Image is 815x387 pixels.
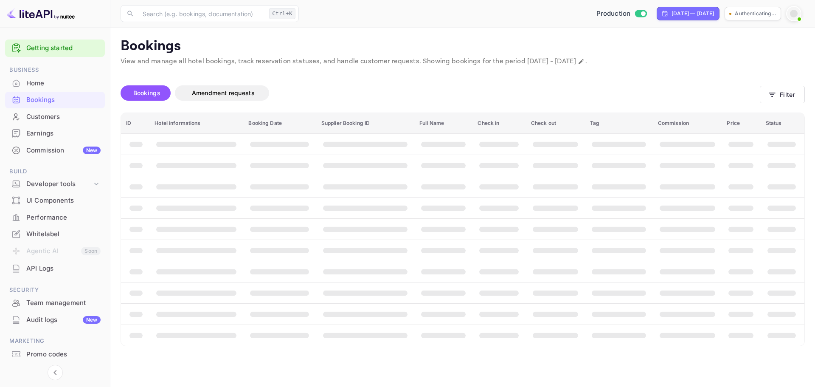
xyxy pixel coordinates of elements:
p: Authenticating... [735,10,776,17]
a: Home [5,75,105,91]
a: Performance [5,209,105,225]
th: Commission [653,113,722,134]
a: Promo codes [5,346,105,362]
span: [DATE] - [DATE] [527,57,576,66]
div: Promo codes [5,346,105,363]
span: Business [5,65,105,75]
div: Home [5,75,105,92]
table: booking table [121,113,804,346]
input: Search (e.g. bookings, documentation) [138,5,266,22]
button: Change date range [577,57,585,66]
th: Booking Date [243,113,316,134]
a: Team management [5,295,105,311]
div: Bookings [5,92,105,108]
a: Whitelabel [5,226,105,242]
th: Hotel informations [149,113,243,134]
span: Bookings [133,89,160,96]
div: Audit logs [26,315,101,325]
div: Developer tools [5,177,105,192]
div: Team management [5,295,105,311]
button: Collapse navigation [48,365,63,380]
div: [DATE] — [DATE] [672,10,714,17]
th: Check out [526,113,585,134]
div: Commission [26,146,101,155]
div: Customers [5,109,105,125]
a: Customers [5,109,105,124]
th: Price [722,113,760,134]
div: Switch to Sandbox mode [593,9,650,19]
div: Getting started [5,40,105,57]
span: Security [5,285,105,295]
a: Earnings [5,125,105,141]
div: Audit logsNew [5,312,105,328]
div: Promo codes [26,350,101,359]
p: View and manage all hotel bookings, track reservation statuses, and handle customer requests. Sho... [121,56,805,67]
div: Ctrl+K [269,8,295,19]
div: API Logs [5,260,105,277]
a: UI Components [5,192,105,208]
th: Full Name [414,113,472,134]
div: Developer tools [26,179,92,189]
span: Build [5,167,105,176]
th: Check in [472,113,526,134]
th: Supplier Booking ID [316,113,414,134]
div: Customers [26,112,101,122]
a: Bookings [5,92,105,107]
img: LiteAPI logo [7,7,75,20]
th: Status [761,113,804,134]
div: Home [26,79,101,88]
div: Performance [26,213,101,223]
div: API Logs [26,264,101,274]
span: Amendment requests [192,89,255,96]
span: Production [596,9,631,19]
div: New [83,147,101,154]
th: Tag [585,113,653,134]
div: CommissionNew [5,142,105,159]
div: Team management [26,298,101,308]
a: Getting started [26,43,101,53]
div: Performance [5,209,105,226]
div: Earnings [5,125,105,142]
th: ID [121,113,149,134]
button: Filter [760,86,805,103]
p: Bookings [121,38,805,55]
a: Audit logsNew [5,312,105,328]
div: Whitelabel [26,229,101,239]
div: UI Components [5,192,105,209]
a: API Logs [5,260,105,276]
div: UI Components [26,196,101,206]
span: Marketing [5,336,105,346]
div: New [83,316,101,324]
div: Bookings [26,95,101,105]
a: CommissionNew [5,142,105,158]
div: account-settings tabs [121,85,760,101]
div: Earnings [26,129,101,138]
